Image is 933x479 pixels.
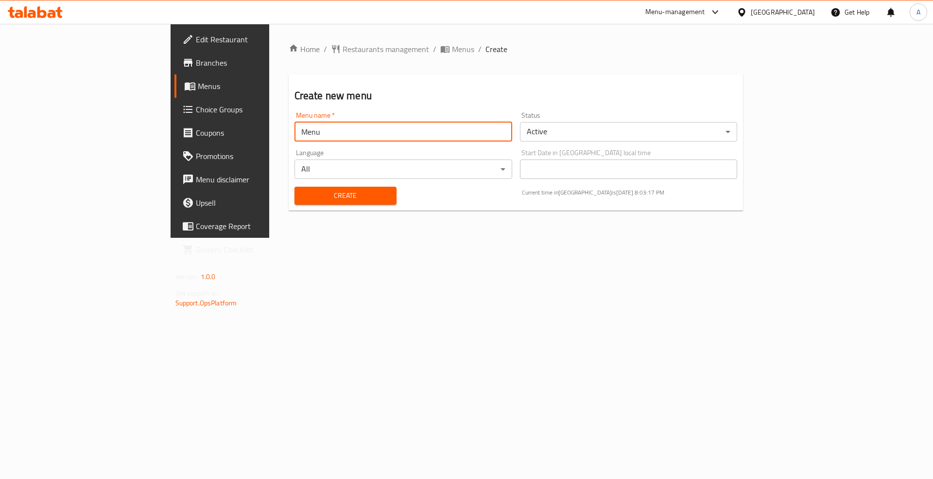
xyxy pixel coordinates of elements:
[174,238,327,261] a: Grocery Checklist
[196,104,319,115] span: Choice Groups
[452,43,474,55] span: Menus
[433,43,436,55] li: /
[294,89,738,103] h2: Create new menu
[196,127,319,139] span: Coupons
[522,188,738,197] p: Current time in [GEOGRAPHIC_DATA] is [DATE] 8:03:17 PM
[174,214,327,238] a: Coverage Report
[751,7,815,18] div: [GEOGRAPHIC_DATA]
[196,34,319,45] span: Edit Restaurant
[294,122,512,142] input: Please enter Menu name
[174,74,327,98] a: Menus
[916,7,920,18] span: A
[331,43,429,55] a: Restaurants management
[343,43,429,55] span: Restaurants management
[289,43,743,55] nav: breadcrumb
[198,80,319,92] span: Menus
[175,297,237,309] a: Support.OpsPlatform
[175,270,199,283] span: Version:
[196,197,319,209] span: Upsell
[196,174,319,185] span: Menu disclaimer
[174,191,327,214] a: Upsell
[645,6,705,18] div: Menu-management
[174,28,327,51] a: Edit Restaurant
[196,220,319,232] span: Coverage Report
[201,270,216,283] span: 1.0.0
[478,43,482,55] li: /
[174,121,327,144] a: Coupons
[302,190,389,202] span: Create
[485,43,507,55] span: Create
[174,51,327,74] a: Branches
[440,43,474,55] a: Menus
[174,144,327,168] a: Promotions
[196,150,319,162] span: Promotions
[520,122,738,142] div: Active
[174,168,327,191] a: Menu disclaimer
[174,98,327,121] a: Choice Groups
[196,244,319,255] span: Grocery Checklist
[196,57,319,69] span: Branches
[294,160,512,179] div: All
[175,287,220,300] span: Get support on:
[294,187,397,205] button: Create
